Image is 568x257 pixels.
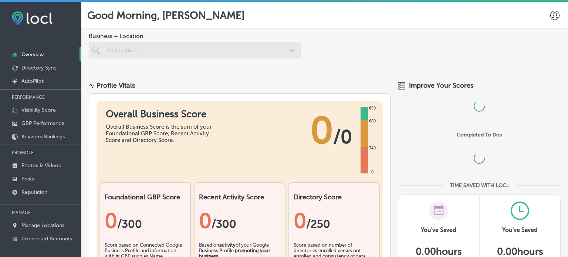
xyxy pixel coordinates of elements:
span: / 300 [117,217,142,231]
div: 0 [370,169,375,175]
div: 0 [105,209,186,233]
span: 0 [310,108,333,153]
b: activity [219,242,236,248]
p: GBP Performance [21,120,64,126]
h2: Recent Activity Score [199,193,280,201]
h3: You've Saved [502,226,538,233]
div: Profile Vitals [97,81,135,89]
div: 680 [368,118,377,124]
p: Manage Locations [21,222,64,229]
div: 850 [368,105,377,111]
h3: You've Saved [421,226,456,233]
p: Keyword Rankings [21,133,65,140]
p: Visibility Score [21,107,56,113]
div: Completed To Dos [457,132,502,138]
h1: Overall Business Score [106,108,217,120]
div: 0 [199,209,280,233]
span: /300 [212,217,236,231]
img: fda3e92497d09a02dc62c9cd864e3231.png [12,11,53,25]
p: Connected Accounts [21,236,72,242]
h2: Foundational GBP Score [105,193,186,201]
p: Directory Sync [21,65,57,71]
div: 0 [294,209,375,233]
p: Overview [21,51,44,58]
p: Reputation [21,189,47,195]
div: 340 [368,145,377,151]
p: AutoPilot [21,78,44,84]
h2: Directory Score [294,193,375,201]
p: Photos & Videos [21,162,61,169]
p: Posts [21,176,34,182]
div: TIME SAVED WITH LOCL [450,182,509,189]
span: / 0 [333,126,352,148]
p: Good Morning, [PERSON_NAME] [87,9,244,21]
span: /250 [306,217,330,231]
div: Overall Business Score is the sum of your Foundational GBP Score, Recent Activity Score and Direc... [106,124,217,143]
span: Business + Location [89,33,301,40]
span: Improve Your Scores [409,81,473,89]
